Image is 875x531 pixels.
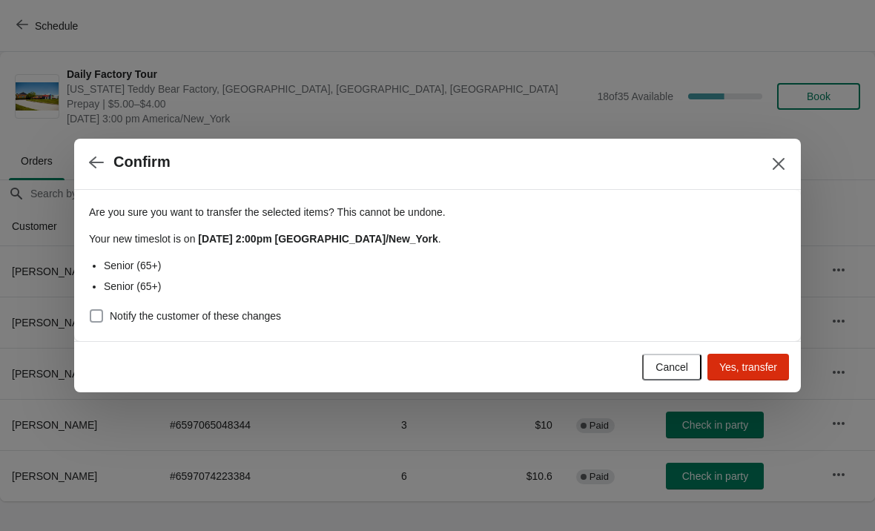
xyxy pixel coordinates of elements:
button: Yes, transfer [707,354,789,380]
li: Senior (65+) [104,258,786,273]
button: Close [765,151,792,177]
h2: Confirm [113,154,171,171]
p: Are you sure you want to transfer the selected items ? This cannot be undone. [89,205,786,220]
strong: [DATE] 2:00pm [GEOGRAPHIC_DATA]/New_York [198,233,437,245]
span: Yes, transfer [719,361,777,373]
span: Notify the customer of these changes [110,309,281,323]
button: Cancel [642,354,701,380]
p: Your new timeslot is on . [89,231,786,246]
li: Senior (65+) [104,279,786,294]
span: Cancel [656,361,688,373]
